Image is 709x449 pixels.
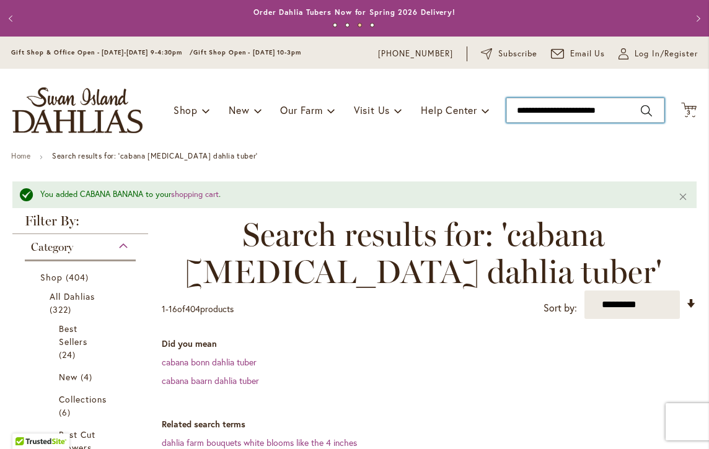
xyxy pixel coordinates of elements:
[378,48,453,60] a: [PHONE_NUMBER]
[11,151,30,160] a: Home
[12,87,143,133] a: store logo
[40,271,63,283] span: Shop
[193,48,301,56] span: Gift Shop Open - [DATE] 10-3pm
[162,303,165,315] span: 1
[59,323,87,347] span: Best Sellers
[358,23,362,27] button: 3 of 4
[551,48,606,60] a: Email Us
[229,103,249,116] span: New
[370,23,374,27] button: 4 of 4
[570,48,606,60] span: Email Us
[171,189,219,199] a: shopping cart
[162,418,697,430] dt: Related search terms
[50,290,95,302] span: All Dahlias
[169,303,177,315] span: 16
[681,102,697,119] button: 3
[544,297,577,320] label: Sort by:
[635,48,698,60] span: Log In/Register
[59,371,77,383] span: New
[66,271,92,284] span: 404
[81,370,95,383] span: 4
[59,393,107,405] span: Collections
[59,393,105,419] a: Collections
[40,189,659,201] div: You added CABANA BANANA to your .
[52,151,258,160] strong: Search results for: 'cabana [MEDICAL_DATA] dahlia tuber'
[50,303,74,316] span: 322
[59,406,74,419] span: 6
[40,271,123,284] a: Shop
[280,103,322,116] span: Our Farm
[162,375,259,386] a: cabana baarn dahlia tuber
[59,322,105,361] a: Best Sellers
[421,103,477,116] span: Help Center
[684,6,709,31] button: Next
[59,370,105,383] a: New
[9,405,44,440] iframe: Launch Accessibility Center
[59,348,79,361] span: 24
[162,356,257,368] a: cabana bonn dahlia tuber
[162,299,234,319] p: - of products
[333,23,337,27] button: 1 of 4
[11,48,193,56] span: Gift Shop & Office Open - [DATE]-[DATE] 9-4:30pm /
[185,303,200,315] span: 404
[619,48,698,60] a: Log In/Register
[687,108,691,116] span: 3
[162,338,697,350] dt: Did you mean
[162,216,684,290] span: Search results for: 'cabana [MEDICAL_DATA] dahlia tuber'
[354,103,390,116] span: Visit Us
[12,214,148,234] strong: Filter By:
[498,48,537,60] span: Subscribe
[50,290,114,316] a: All Dahlias
[481,48,537,60] a: Subscribe
[174,103,198,116] span: Shop
[253,7,456,17] a: Order Dahlia Tubers Now for Spring 2026 Delivery!
[162,437,357,448] a: dahlia farm bouquets white blooms like the 4 inches
[345,23,350,27] button: 2 of 4
[31,240,73,254] span: Category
